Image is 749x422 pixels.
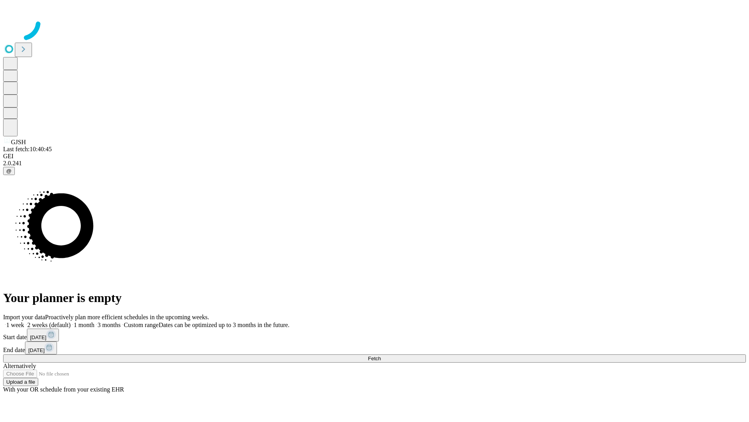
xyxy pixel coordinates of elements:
[6,322,24,328] span: 1 week
[3,153,746,160] div: GEI
[3,314,45,320] span: Import your data
[3,167,15,175] button: @
[28,347,44,353] span: [DATE]
[6,168,12,174] span: @
[30,334,46,340] span: [DATE]
[368,356,381,361] span: Fetch
[98,322,121,328] span: 3 months
[3,378,38,386] button: Upload a file
[3,146,52,152] span: Last fetch: 10:40:45
[11,139,26,145] span: GJSH
[3,291,746,305] h1: Your planner is empty
[3,386,124,393] span: With your OR schedule from your existing EHR
[124,322,158,328] span: Custom range
[45,314,209,320] span: Proactively plan more efficient schedules in the upcoming weeks.
[159,322,289,328] span: Dates can be optimized up to 3 months in the future.
[25,342,57,354] button: [DATE]
[74,322,94,328] span: 1 month
[3,342,746,354] div: End date
[3,354,746,363] button: Fetch
[3,329,746,342] div: Start date
[3,160,746,167] div: 2.0.241
[27,322,71,328] span: 2 weeks (default)
[3,363,36,369] span: Alternatively
[27,329,59,342] button: [DATE]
